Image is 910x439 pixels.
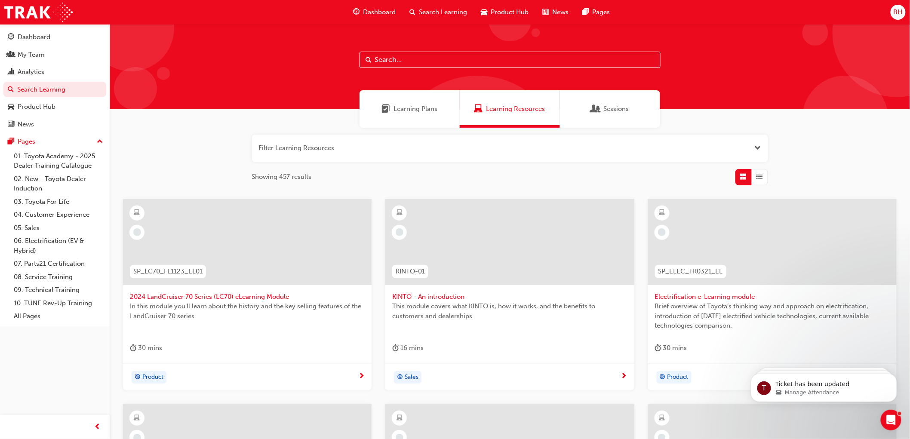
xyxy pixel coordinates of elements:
span: Sessions [591,104,600,114]
a: SessionsSessions [560,90,660,128]
div: Pages [18,137,35,147]
span: Open the filter [755,143,761,153]
a: Search Learning [3,82,106,98]
a: 02. New - Toyota Dealer Induction [10,172,106,195]
span: learningResourceType_ELEARNING-icon [397,207,403,218]
span: target-icon [397,372,403,383]
span: learningResourceType_ELEARNING-icon [134,413,140,424]
span: Search [366,55,372,65]
span: target-icon [135,372,141,383]
span: search-icon [8,86,14,94]
a: search-iconSearch Learning [403,3,474,21]
a: 10. TUNE Rev-Up Training [10,297,106,310]
span: next-icon [358,373,365,381]
span: learningRecordVerb_NONE-icon [658,228,666,236]
span: KINTO - An introduction [392,292,627,302]
span: news-icon [8,121,14,129]
span: Product [667,372,689,382]
span: car-icon [481,7,488,18]
span: up-icon [97,136,103,147]
span: learningResourceType_ELEARNING-icon [397,413,403,424]
a: My Team [3,47,106,63]
a: pages-iconPages [576,3,617,21]
span: car-icon [8,103,14,111]
a: 04. Customer Experience [10,208,106,221]
a: Learning ResourcesLearning Resources [460,90,560,128]
span: Dashboard [363,7,396,17]
img: Trak [4,3,73,22]
span: duration-icon [130,343,136,353]
a: 08. Service Training [10,270,106,284]
span: duration-icon [392,343,399,353]
a: 06. Electrification (EV & Hybrid) [10,234,106,257]
div: Analytics [18,67,44,77]
input: Search... [360,52,661,68]
span: Learning Plans [394,104,437,114]
div: News [18,120,34,129]
div: My Team [18,50,45,60]
a: 09. Technical Training [10,283,106,297]
a: Dashboard [3,29,106,45]
span: next-icon [621,373,627,381]
span: Product [142,372,163,382]
iframe: Intercom notifications message [738,356,910,416]
span: Product Hub [491,7,529,17]
span: learningResourceType_ELEARNING-icon [659,413,665,424]
a: 07. Parts21 Certification [10,257,106,270]
span: pages-icon [583,7,589,18]
a: All Pages [10,310,106,323]
a: Product Hub [3,99,106,115]
span: 2024 LandCruiser 70 Series (LC70) eLearning Module [130,292,365,302]
button: DashboardMy TeamAnalyticsSearch LearningProduct HubNews [3,28,106,134]
a: Analytics [3,64,106,80]
a: car-iconProduct Hub [474,3,536,21]
span: BH [894,7,903,17]
span: Brief overview of Toyota’s thinking way and approach on electrification, introduction of [DATE] e... [655,301,890,331]
a: SP_LC70_FL1123_EL012024 LandCruiser 70 Series (LC70) eLearning ModuleIn this module you'll learn ... [123,199,372,391]
span: SP_ELEC_TK0321_EL [658,267,723,276]
span: Grid [740,172,747,182]
a: guage-iconDashboard [347,3,403,21]
span: Electrification e-Learning module [655,292,890,302]
span: guage-icon [354,7,360,18]
button: Pages [3,134,106,150]
a: SP_ELEC_TK0321_ELElectrification e-Learning moduleBrief overview of Toyota’s thinking way and app... [648,199,897,391]
span: duration-icon [655,343,661,353]
a: 03. Toyota For Life [10,195,106,209]
a: 01. Toyota Academy - 2025 Dealer Training Catalogue [10,150,106,172]
button: BH [891,5,906,20]
span: search-icon [410,7,416,18]
div: 30 mins [655,343,687,353]
div: 16 mins [392,343,424,353]
div: Product Hub [18,102,55,112]
div: Dashboard [18,32,50,42]
span: Sessions [603,104,629,114]
span: News [553,7,569,17]
span: target-icon [660,372,666,383]
span: pages-icon [8,138,14,146]
a: Learning PlansLearning Plans [360,90,460,128]
span: learningResourceType_ELEARNING-icon [134,207,140,218]
a: news-iconNews [536,3,576,21]
span: This module covers what KINTO is, how it works, and the benefits to customers and dealerships. [392,301,627,321]
span: learningRecordVerb_NONE-icon [396,228,403,236]
span: List [756,172,763,182]
span: prev-icon [95,422,101,433]
a: KINTO-01KINTO - An introductionThis module covers what KINTO is, how it works, and the benefits t... [385,199,634,391]
span: Sales [405,372,418,382]
div: 30 mins [130,343,162,353]
span: Learning Resources [474,104,483,114]
span: people-icon [8,51,14,59]
span: Search Learning [419,7,467,17]
span: Showing 457 results [252,172,312,182]
span: learningResourceType_ELEARNING-icon [659,207,665,218]
span: In this module you'll learn about the history and the key selling features of the LandCruiser 70 ... [130,301,365,321]
span: SP_LC70_FL1123_EL01 [133,267,203,276]
span: KINTO-01 [396,267,425,276]
span: news-icon [543,7,549,18]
